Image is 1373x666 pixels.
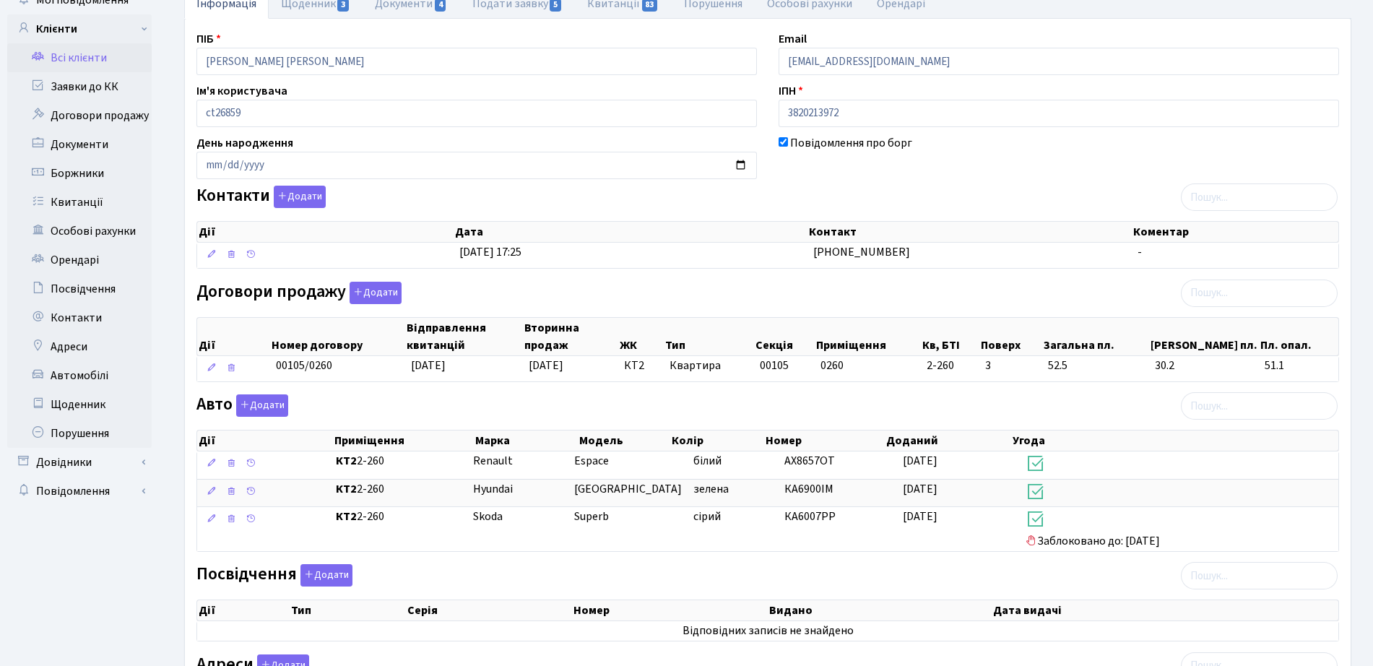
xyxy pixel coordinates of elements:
th: Поверх [979,318,1042,355]
th: [PERSON_NAME] пл. [1149,318,1259,355]
span: [DATE] [529,358,563,373]
span: [DATE] [903,481,937,497]
label: Ім'я користувача [196,82,287,100]
th: Вторинна продаж [523,318,618,355]
span: 3 [985,358,1036,374]
a: Порушення [7,419,152,448]
th: Номер договору [270,318,405,355]
a: Посвідчення [7,274,152,303]
a: Додати [346,279,402,304]
span: [DATE] [903,453,937,469]
th: Доданий [885,431,1011,451]
a: Орендарі [7,246,152,274]
span: Квартира [670,358,749,374]
a: Квитанції [7,188,152,217]
a: Всі клієнти [7,43,152,72]
span: 30.2 [1155,358,1253,374]
th: Номер [764,431,885,451]
th: Тип [290,600,406,620]
span: КА6007РР [784,509,836,524]
span: білий [693,453,722,469]
b: КТ2 [336,453,357,469]
a: Додати [233,392,288,418]
th: Дії [197,431,333,451]
button: Договори продажу [350,282,402,304]
th: Угода [1011,431,1338,451]
a: Контакти [7,303,152,332]
th: Дії [197,600,290,620]
span: 51.1 [1265,358,1333,374]
input: Пошук... [1181,280,1338,307]
a: Особові рахунки [7,217,152,246]
label: ІПН [779,82,803,100]
th: Модель [578,431,671,451]
span: [DATE] 17:25 [459,244,521,260]
a: Автомобілі [7,361,152,390]
span: Superb [574,509,609,524]
span: КТ2 [624,358,658,374]
th: Серія [406,600,572,620]
th: Пл. опал. [1259,318,1338,355]
span: Renault [473,453,513,469]
th: Колір [670,431,763,451]
input: Пошук... [1181,183,1338,211]
label: Посвідчення [196,564,352,587]
label: ПІБ [196,30,221,48]
span: 2-260 [336,453,462,470]
th: Дата [454,222,808,242]
label: Контакти [196,186,326,208]
span: Hyundai [473,481,513,497]
a: Додати [297,562,352,587]
th: Загальна пл. [1042,318,1149,355]
span: [DATE] [411,358,446,373]
th: Номер [572,600,768,620]
th: Видано [768,600,992,620]
span: 2-260 [927,358,974,374]
span: 00105 [760,358,789,373]
a: Адреси [7,332,152,361]
span: зелена [693,481,729,497]
a: Клієнти [7,14,152,43]
span: 00105/0260 [276,358,332,373]
a: Щоденник [7,390,152,419]
th: Коментар [1132,222,1338,242]
th: ЖК [618,318,664,355]
button: Авто [236,394,288,417]
td: Відповідних записів не знайдено [197,621,1338,641]
span: Espace [574,453,609,469]
label: Email [779,30,807,48]
a: Заявки до КК [7,72,152,101]
span: [GEOGRAPHIC_DATA] [574,481,682,497]
button: Посвідчення [300,564,352,587]
span: 2-260 [336,509,462,525]
button: Контакти [274,186,326,208]
th: Відправлення квитанцій [405,318,523,355]
th: Кв, БТІ [921,318,979,355]
label: Договори продажу [196,282,402,304]
th: Тип [664,318,754,355]
a: Документи [7,130,152,159]
a: Довідники [7,448,152,477]
label: День народження [196,134,293,152]
span: - [1138,244,1142,260]
span: [DATE] [903,509,937,524]
label: Повідомлення про борг [790,134,912,152]
span: 2-260 [336,481,462,498]
input: Пошук... [1181,392,1338,420]
input: Пошук... [1181,562,1338,589]
a: Додати [270,183,326,209]
label: Авто [196,394,288,417]
span: Skoda [473,509,503,524]
th: Дії [197,318,270,355]
b: КТ2 [336,481,357,497]
span: сірий [693,509,721,524]
b: КТ2 [336,509,357,524]
span: КА6900ІМ [784,481,833,497]
th: Приміщення [815,318,921,355]
th: Секція [754,318,815,355]
span: АХ8657ОТ [784,453,835,469]
a: Боржники [7,159,152,188]
span: Заблоковано до: [DATE] [1026,509,1333,549]
th: Дії [197,222,454,242]
th: Контакт [807,222,1132,242]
